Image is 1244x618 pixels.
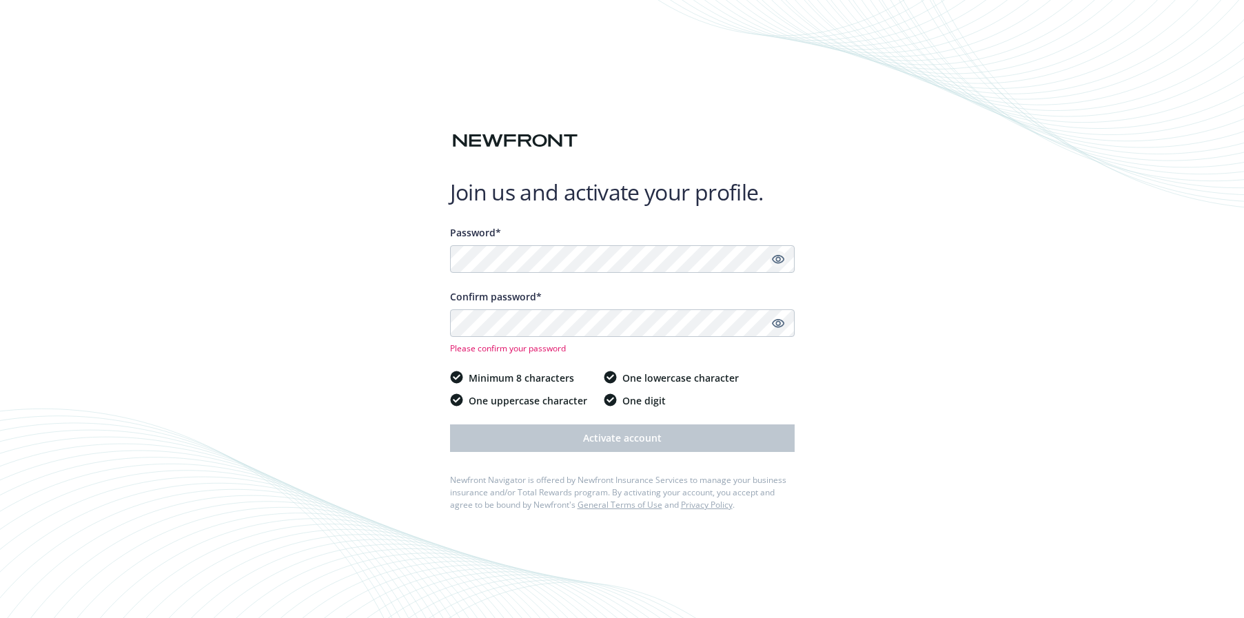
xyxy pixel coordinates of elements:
img: Newfront logo [450,129,580,153]
a: Show password [770,251,786,267]
button: Activate account [450,424,795,452]
span: One digit [622,393,666,408]
a: Privacy Policy [681,499,733,511]
span: Confirm password* [450,290,542,303]
span: Activate account [583,431,662,444]
input: Enter a unique password... [450,245,795,273]
input: Confirm your unique password... [450,309,795,337]
a: General Terms of Use [578,499,662,511]
span: One lowercase character [622,371,739,385]
span: One uppercase character [469,393,587,408]
span: Minimum 8 characters [469,371,574,385]
a: Show password [770,315,786,331]
span: Password* [450,226,501,239]
h1: Join us and activate your profile. [450,178,795,206]
span: Please confirm your password [450,342,795,354]
div: Newfront Navigator is offered by Newfront Insurance Services to manage your business insurance an... [450,474,795,511]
